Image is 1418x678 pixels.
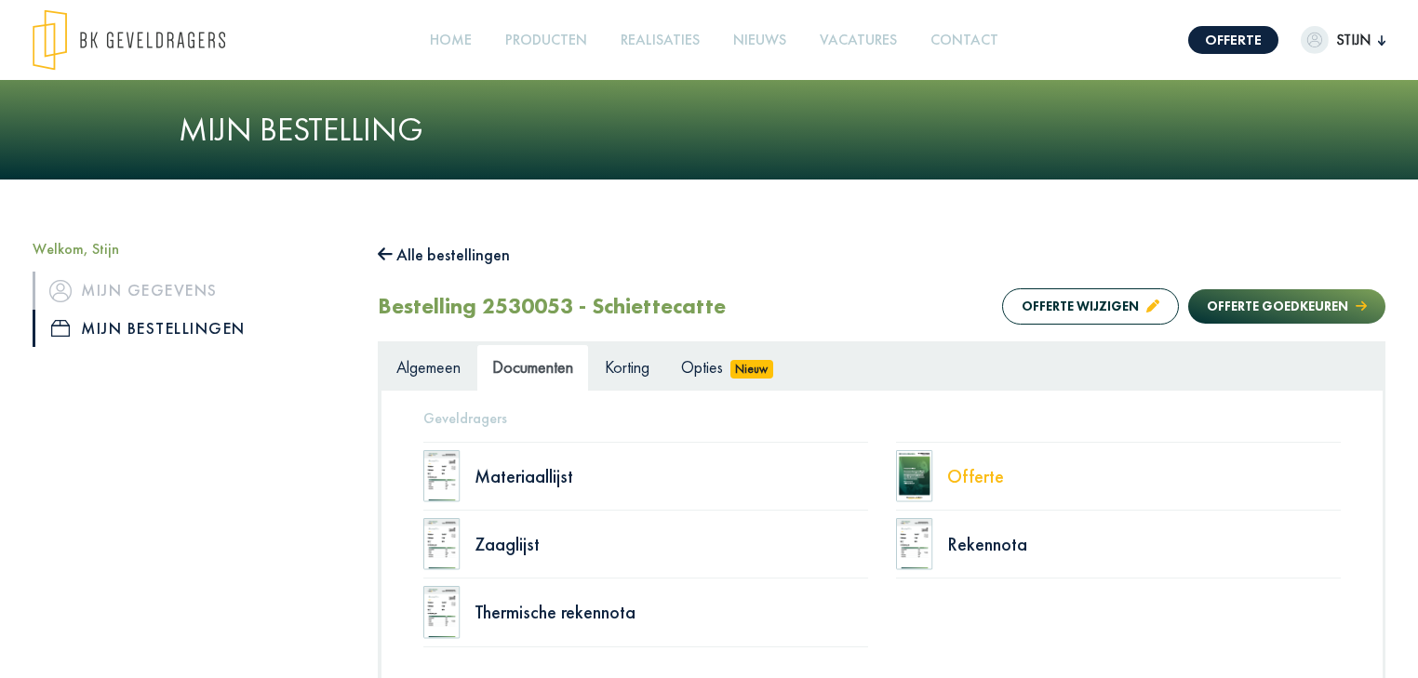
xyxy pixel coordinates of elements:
span: Nieuw [730,360,773,379]
a: iconMijn gegevens [33,272,350,309]
div: Zaaglijst [475,535,868,553]
h5: Welkom, Stijn [33,240,350,258]
a: Realisaties [613,20,707,61]
a: Contact [923,20,1006,61]
h1: Mijn bestelling [179,110,1239,150]
button: Alle bestellingen [378,240,510,270]
ul: Tabs [381,344,1383,390]
a: Vacatures [812,20,904,61]
a: Nieuws [726,20,794,61]
span: Documenten [492,356,573,378]
div: Thermische rekennota [475,603,868,621]
h5: Geveldragers [423,409,1341,427]
span: Algemeen [396,356,461,378]
img: logo [33,9,225,71]
a: Producten [498,20,595,61]
div: Materiaallijst [475,467,868,485]
button: Offerte wijzigen [1002,288,1179,325]
img: doc [423,450,461,502]
button: Stijn [1301,26,1385,54]
div: Offerte [947,467,1341,485]
button: Offerte goedkeuren [1188,289,1385,324]
img: dummypic.png [1301,26,1329,54]
span: Korting [605,356,649,378]
span: Opties [681,356,723,378]
a: Offerte [1188,26,1278,54]
img: doc [896,450,933,502]
img: doc [423,586,461,638]
img: icon [51,320,70,337]
a: iconMijn bestellingen [33,310,350,347]
img: icon [49,280,72,302]
img: doc [423,518,461,570]
div: Rekennota [947,535,1341,553]
a: Home [422,20,479,61]
img: doc [896,518,933,570]
span: Stijn [1329,29,1378,51]
h2: Bestelling 2530053 - Schiettecatte [378,293,726,320]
